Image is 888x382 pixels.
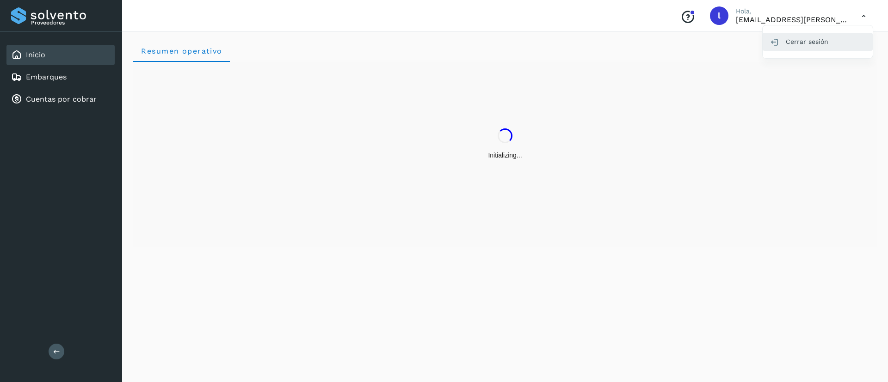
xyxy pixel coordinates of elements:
[763,33,873,50] div: Cerrar sesión
[31,19,111,26] p: Proveedores
[26,73,67,81] a: Embarques
[6,45,115,65] div: Inicio
[6,89,115,109] div: Cuentas por cobrar
[26,95,97,103] a: Cuentas por cobrar
[6,67,115,87] div: Embarques
[26,50,45,59] a: Inicio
